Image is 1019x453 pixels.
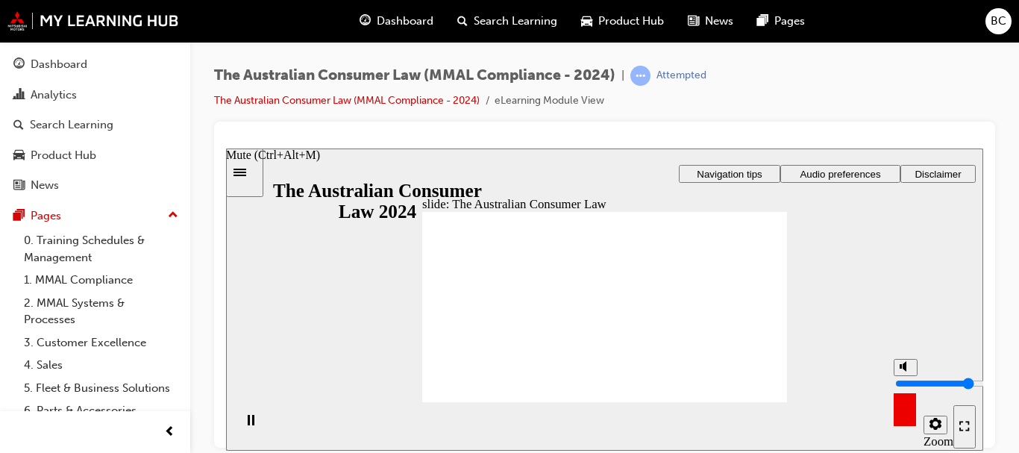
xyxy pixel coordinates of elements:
[168,206,178,225] span: up-icon
[453,16,554,34] button: Navigation tips
[991,13,1006,30] span: BC
[18,269,184,292] a: 1. MMAL Compliance
[676,6,745,37] a: news-iconNews
[598,13,664,30] span: Product Hub
[6,202,184,230] button: Pages
[727,254,750,302] nav: slide navigation
[360,12,371,31] span: guage-icon
[18,354,184,377] a: 4. Sales
[6,172,184,199] a: News
[13,119,24,132] span: search-icon
[6,48,184,202] button: DashboardAnalyticsSearch LearningProduct HubNews
[495,93,604,110] li: eLearning Module View
[457,12,468,31] span: search-icon
[13,58,25,72] span: guage-icon
[18,331,184,354] a: 3. Customer Excellence
[13,179,25,193] span: news-icon
[348,6,445,37] a: guage-iconDashboard
[18,292,184,331] a: 2. MMAL Systems & Processes
[688,12,699,31] span: news-icon
[689,20,735,31] span: Disclaimer
[6,111,184,139] a: Search Learning
[6,51,184,78] a: Dashboard
[13,89,25,102] span: chart-icon
[745,6,817,37] a: pages-iconPages
[471,20,536,31] span: Navigation tips
[569,6,676,37] a: car-iconProduct Hub
[31,56,87,73] div: Dashboard
[445,6,569,37] a: search-iconSearch Learning
[674,16,750,34] button: Disclaimer
[31,177,59,194] div: News
[31,147,96,164] div: Product Hub
[774,13,805,30] span: Pages
[30,116,113,134] div: Search Learning
[18,229,184,269] a: 0. Training Schedules & Management
[13,149,25,163] span: car-icon
[554,16,674,34] button: Audio preferences
[697,267,721,286] button: Settings
[7,266,33,291] button: Pause (Ctrl+Alt+P)
[581,12,592,31] span: car-icon
[377,13,433,30] span: Dashboard
[164,423,175,442] span: prev-icon
[18,399,184,422] a: 6. Parts & Accessories
[697,286,727,330] label: Zoom to fit
[727,257,750,300] button: Enter full-screen (Ctrl+Alt+F)
[660,254,720,302] div: misc controls
[656,69,706,83] div: Attempted
[18,377,184,400] a: 5. Fleet & Business Solutions
[474,13,557,30] span: Search Learning
[6,81,184,109] a: Analytics
[630,66,650,86] span: learningRecordVerb_ATTEMPT-icon
[705,13,733,30] span: News
[757,12,768,31] span: pages-icon
[7,254,33,302] div: playback controls
[985,8,1012,34] button: BC
[574,20,654,31] span: Audio preferences
[621,67,624,84] span: |
[7,11,179,31] img: mmal
[31,87,77,104] div: Analytics
[214,67,615,84] span: The Australian Consumer Law (MMAL Compliance - 2024)
[6,142,184,169] a: Product Hub
[13,210,25,223] span: pages-icon
[214,94,480,107] a: The Australian Consumer Law (MMAL Compliance - 2024)
[31,207,61,225] div: Pages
